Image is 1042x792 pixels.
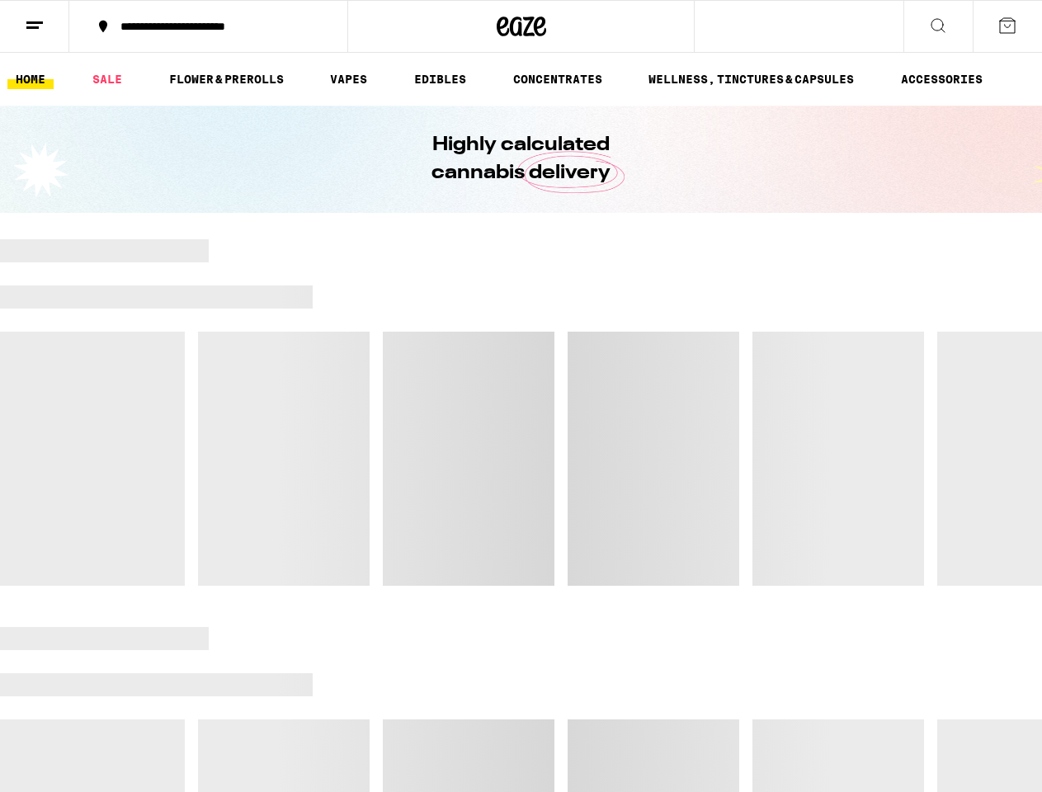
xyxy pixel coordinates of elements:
[505,69,611,89] a: CONCENTRATES
[161,69,292,89] a: FLOWER & PREROLLS
[640,69,862,89] a: WELLNESS, TINCTURES & CAPSULES
[84,69,130,89] a: SALE
[893,69,991,89] a: ACCESSORIES
[385,131,658,187] h1: Highly calculated cannabis delivery
[7,69,54,89] a: HOME
[406,69,474,89] a: EDIBLES
[322,69,375,89] a: VAPES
